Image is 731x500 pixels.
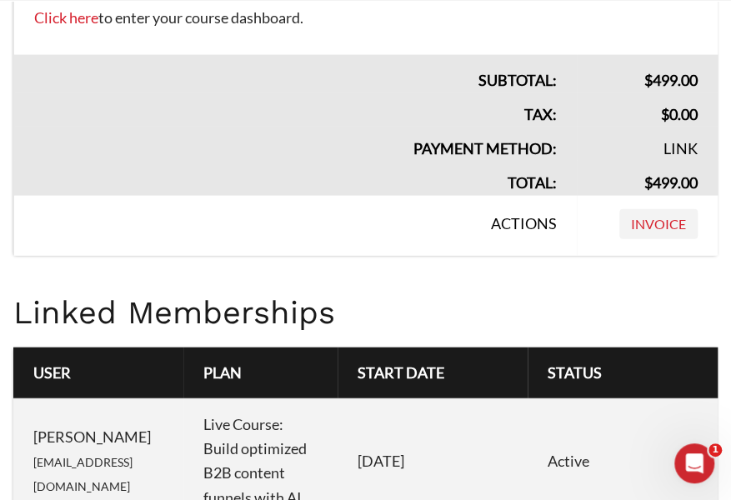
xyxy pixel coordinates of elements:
td: Link [577,127,718,161]
th: Actions [14,196,578,256]
th: Tax: [14,92,578,127]
span: 1 [708,443,722,457]
span: User [33,363,71,382]
span: 0.00 [661,105,698,123]
p: to enter your course dashboard. [34,6,698,30]
span: Plan [203,363,242,382]
span: $ [661,105,669,123]
h2: Linked Memberships [13,295,718,332]
th: Total: [14,161,578,195]
span: Start Date [358,363,444,382]
span: $ [644,71,653,89]
th: Payment method: [14,127,578,161]
span: 499.00 [644,71,698,89]
span: 499.00 [644,173,698,192]
small: [EMAIL_ADDRESS][DOMAIN_NAME] [33,455,133,493]
time: Sep 22, 2025 [358,452,404,470]
th: Subtotal: [14,55,578,92]
span: Status [548,363,602,382]
span: $ [644,173,653,192]
a: Invoice [619,209,698,239]
iframe: Intercom live chat [674,443,714,483]
a: Click here [34,8,98,27]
